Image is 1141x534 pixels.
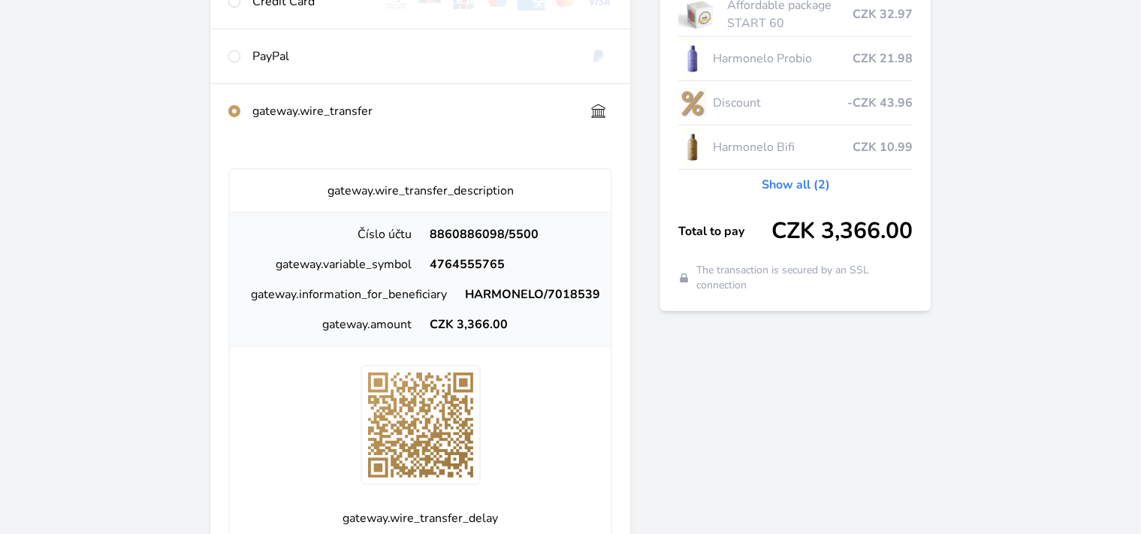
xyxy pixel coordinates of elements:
[853,5,913,23] span: CZK 32.97
[252,47,573,65] div: PayPal
[678,222,771,240] span: Total to pay
[762,176,830,194] a: Show all (2)
[853,50,913,68] span: CZK 21.98
[713,94,847,112] span: Discount
[678,84,707,122] img: discount-lo.png
[242,285,456,303] div: gateway.information_for_beneficiary
[242,255,421,273] div: gateway.variable_symbol
[585,47,613,65] img: paypal.svg
[421,315,599,333] div: CZK 3,366.00
[421,225,599,243] div: 8860886098/5500
[713,138,853,156] span: Harmonelo Bifi
[696,263,913,293] span: The transaction is secured by an SSL connection
[242,225,421,243] div: Číslo účtu
[678,40,707,77] img: CLEAN_PROBIO_se_stinem_x-lo.jpg
[252,102,573,120] div: gateway.wire_transfer
[847,94,913,112] span: -CZK 43.96
[421,255,599,273] div: 4764555765
[771,218,913,245] span: CZK 3,366.00
[361,365,481,485] img: DzYbgHatktl8AAAAAElFTkSuQmCC
[678,128,707,166] img: CLEAN_BIFI_se_stinem_x-lo.jpg
[456,285,609,303] div: HARMONELO/7018539
[242,182,599,200] p: gateway.wire_transfer_description
[585,102,613,120] img: bankTransfer_IBAN.svg
[713,50,853,68] span: Harmonelo Probio
[853,138,913,156] span: CZK 10.99
[242,315,421,333] div: gateway.amount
